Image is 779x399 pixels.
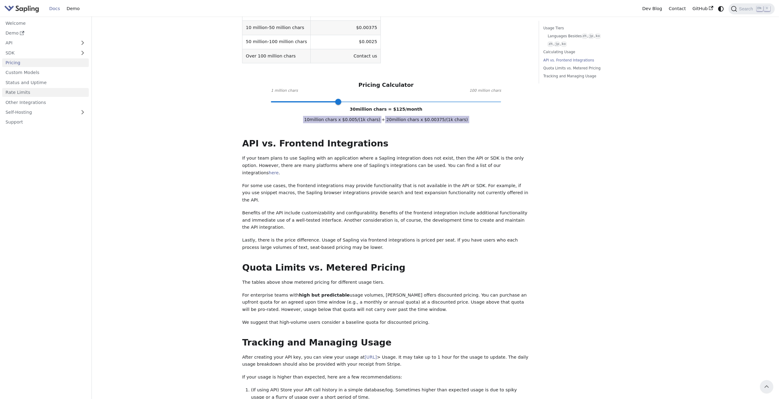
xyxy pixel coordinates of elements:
[543,57,626,63] a: API vs. Frontend Integrations
[2,39,77,47] a: API
[242,319,530,326] p: We suggest that high-volume users consider a baseline quota for discounted pricing.
[2,68,89,77] a: Custom Models
[2,58,89,67] a: Pricing
[310,21,380,35] td: $0.00375
[271,88,298,94] span: 1 million chars
[717,4,725,13] button: Switch between dark and light mode (currently system mode)
[595,34,601,39] code: ko
[760,380,773,393] button: Scroll back to top
[470,88,501,94] span: 100 million chars
[2,118,89,127] a: Support
[303,116,382,123] span: 10 million chars x $ 0.005 /(1k chars)
[242,354,530,368] p: After creating your API key, you can view your usage at > Usage. It may take up to 1 hour for the...
[554,42,560,47] code: jp
[543,65,626,71] a: Quota Limits vs. Metered Pricing
[358,82,414,89] h3: Pricing Calculator
[2,78,89,87] a: Status and Uptime
[77,48,89,57] button: Expand sidebar category 'SDK'
[242,374,530,381] p: If your usage is higher than expected, here are a few recommendations:
[242,262,530,273] h2: Quota Limits vs. Metered Pricing
[2,98,89,107] a: Other Integrations
[242,35,310,49] td: 50 million-100 million chars
[242,237,530,251] p: Lastly, there is the price difference. Usage of Sapling via frontend integrations is priced per s...
[548,41,624,47] a: zh,jp,ko
[582,34,587,39] code: zh
[242,21,310,35] td: 10 million-50 million chars
[46,4,63,13] a: Docs
[543,49,626,55] a: Calculating Usage
[299,293,350,297] strong: high but predictable
[381,117,385,122] span: +
[242,182,530,204] p: For some use cases, the frontend integrations may provide functionality that is not available in ...
[242,209,530,231] p: Benefits of the API include customizability and configurability. Benefits of the frontend integra...
[269,170,279,175] a: here
[639,4,665,13] a: Dev Blog
[242,138,530,149] h2: API vs. Frontend Integrations
[689,4,716,13] a: GitHub
[548,33,624,39] a: Languages Besideszh,jp,ko
[365,355,377,360] a: [URL]
[242,337,530,348] h2: Tracking and Managing Usage
[4,4,39,13] img: Sapling.ai
[242,155,530,176] p: If your team plans to use Sapling with an application where a Sapling integration does not exist,...
[548,42,553,47] code: zh
[63,4,83,13] a: Demo
[385,116,469,123] span: 20 million chars x $ 0.00375 /(1k chars)
[561,42,567,47] code: ko
[4,4,41,13] a: Sapling.ai
[2,88,89,97] a: Rate Limits
[310,35,380,49] td: $0.0025
[310,49,380,63] td: Contact us
[350,107,422,112] span: 30 million chars = $ 125 /month
[77,39,89,47] button: Expand sidebar category 'API'
[242,292,530,313] p: For enterprise teams with usage volumes, [PERSON_NAME] offers discounted pricing. You can purchas...
[2,29,89,38] a: Demo
[665,4,689,13] a: Contact
[737,6,757,11] span: Search
[242,279,530,286] p: The tables above show metered pricing for different usage tiers.
[728,3,774,14] button: Search (Ctrl+K)
[543,25,626,31] a: Usage Tiers
[764,6,770,11] kbd: K
[588,34,594,39] code: jp
[2,108,89,117] a: Self-Hosting
[2,19,89,28] a: Welcome
[543,73,626,79] a: Tracking and Managing Usage
[2,48,77,57] a: SDK
[242,49,310,63] td: Over 100 million chars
